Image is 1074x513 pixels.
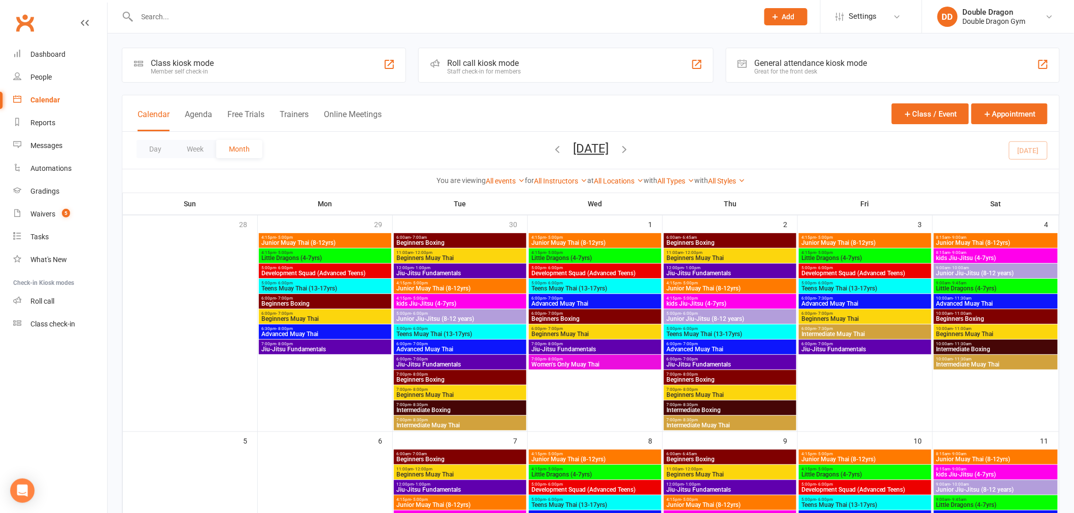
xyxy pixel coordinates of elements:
[396,387,524,392] span: 7:00pm
[393,193,528,214] th: Tue
[134,10,751,24] input: Search...
[666,418,794,422] span: 7:00pm
[413,467,432,471] span: - 12:00pm
[764,8,808,25] button: Add
[755,58,867,68] div: General attendance kiosk mode
[531,235,659,240] span: 4:15pm
[963,8,1026,17] div: Double Dragon
[801,235,929,240] span: 4:15pm
[531,250,659,255] span: 4:15pm
[666,387,794,392] span: 7:00pm
[666,482,794,487] span: 12:00pm
[914,432,932,449] div: 10
[137,140,174,158] button: Day
[261,301,389,307] span: Beginners Boxing
[666,266,794,270] span: 12:00pm
[801,270,929,276] span: Development Squad (Advanced Teens)
[936,331,1056,337] span: Beginners Muay Thai
[396,377,524,383] span: Beginners Boxing
[663,193,798,214] th: Thu
[936,301,1056,307] span: Advanced Muay Thai
[531,456,659,462] span: Junior Muay Thai (8-12yrs)
[666,331,794,337] span: Teens Muay Thai (13-17yrs)
[531,342,659,346] span: 7:00pm
[953,296,972,301] span: - 11:30am
[261,250,389,255] span: 4:15pm
[531,316,659,322] span: Beginners Boxing
[801,471,929,478] span: Little Dragons (4-7yrs)
[546,326,563,331] span: - 7:00pm
[666,285,794,291] span: Junior Muay Thai (8-12yrs)
[531,357,659,361] span: 7:00pm
[936,235,1056,240] span: 8:15am
[801,301,929,307] span: Advanced Muay Thai
[261,326,389,331] span: 6:30pm
[936,296,1056,301] span: 10:00am
[396,255,524,261] span: Beginners Muay Thai
[666,281,794,285] span: 4:15pm
[666,250,794,255] span: 11:00am
[396,482,524,487] span: 12:00pm
[666,346,794,352] span: Advanced Muay Thai
[30,96,60,104] div: Calendar
[531,361,659,368] span: Women's Only Muay Thai
[216,140,262,158] button: Month
[666,240,794,246] span: Beginners Boxing
[666,296,794,301] span: 4:15pm
[227,109,264,131] button: Free Trials
[666,255,794,261] span: Beginners Muay Thai
[801,266,929,270] span: 5:00pm
[573,141,609,156] button: [DATE]
[261,311,389,316] span: 6:00pm
[936,311,1056,316] span: 10:00am
[666,361,794,368] span: Jiu-Jitsu Fundamentals
[1041,432,1059,449] div: 11
[531,301,659,307] span: Advanced Muay Thai
[239,215,257,232] div: 28
[13,43,107,66] a: Dashboard
[681,452,697,456] span: - 6:45am
[951,250,967,255] span: - 9:00am
[13,112,107,134] a: Reports
[801,316,929,322] span: Beginners Muay Thai
[531,266,659,270] span: 5:00pm
[411,387,428,392] span: - 8:00pm
[13,157,107,180] a: Automations
[531,467,659,471] span: 4:15pm
[816,452,833,456] span: - 5:00pm
[447,58,521,68] div: Roll call kiosk mode
[396,240,524,246] span: Beginners Boxing
[681,281,698,285] span: - 5:00pm
[546,357,563,361] span: - 8:00pm
[816,326,833,331] span: - 7:30pm
[531,240,659,246] span: Junior Muay Thai (8-12yrs)
[936,281,1056,285] span: 9:00am
[953,357,972,361] span: - 11:30am
[936,342,1056,346] span: 10:00am
[411,357,428,361] span: - 7:00pm
[953,311,972,316] span: - 11:00am
[258,193,393,214] th: Mon
[681,235,697,240] span: - 6:45am
[801,326,929,331] span: 6:00pm
[666,452,794,456] span: 6:00am
[13,134,107,157] a: Messages
[30,233,49,241] div: Tasks
[174,140,216,158] button: Week
[62,209,70,217] span: 5
[801,452,929,456] span: 4:15pm
[396,456,524,462] span: Beginners Boxing
[587,176,594,185] strong: at
[936,361,1056,368] span: Intermediate Muay Thai
[681,372,698,377] span: - 8:00pm
[261,342,389,346] span: 7:00pm
[666,402,794,407] span: 7:00pm
[666,357,794,361] span: 6:00pm
[185,109,212,131] button: Agenda
[411,452,427,456] span: - 7:00am
[411,418,428,422] span: - 8:30pm
[801,311,929,316] span: 6:00pm
[374,215,392,232] div: 29
[782,13,795,21] span: Add
[531,311,659,316] span: 6:00pm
